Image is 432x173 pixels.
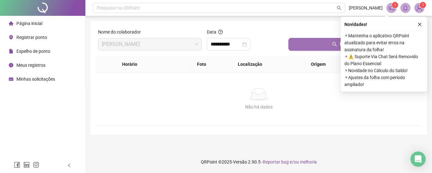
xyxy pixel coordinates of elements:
[332,42,337,47] span: search
[16,49,50,54] span: Espelho de ponto
[85,151,432,173] footer: QRPoint © 2025 - 2.90.5 -
[9,77,13,81] span: schedule
[23,162,30,168] span: linkedin
[103,103,414,110] div: Não há dados
[344,67,423,74] span: ⚬ Novidade no Cálculo do Saldo!
[16,63,46,68] span: Meus registros
[117,56,171,73] th: Horário
[306,56,359,73] th: Origem
[14,162,20,168] span: facebook
[9,63,13,67] span: clock-circle
[16,77,55,82] span: Minhas solicitações
[9,35,13,40] span: environment
[16,35,47,40] span: Registrar ponto
[403,5,408,11] span: bell
[9,49,13,53] span: file
[392,2,398,8] sup: 1
[192,56,233,73] th: Foto
[263,159,317,164] span: Reportar bug e/ou melhoria
[344,53,423,67] span: ⚬ ⚠️ Suporte Via Chat Será Removido do Plano Essencial
[102,38,198,50] span: ERICA REIS DOS SANTOS
[33,162,39,168] span: instagram
[233,56,306,73] th: Localização
[344,74,423,88] span: ⚬ Ajustes da folha com período ampliado!
[67,163,71,168] span: left
[420,2,426,8] sup: Atualize o seu contato no menu Meus Dados
[218,30,223,34] span: question-circle
[349,4,383,11] span: [PERSON_NAME]
[394,3,396,7] span: 1
[344,21,367,28] span: Novidades !
[417,22,422,27] span: close
[98,28,145,35] label: Nome do colaborador
[422,3,424,7] span: 1
[233,159,247,164] span: Versão
[340,40,376,48] span: Buscar registros
[207,29,216,34] span: Data
[288,38,419,51] button: Buscar registros
[389,5,394,11] span: notification
[410,151,426,167] div: Open Intercom Messenger
[415,3,424,13] img: 23308
[337,6,342,10] span: search
[9,21,13,26] span: home
[344,32,423,53] span: ⚬ Mantenha o aplicativo QRPoint atualizado para evitar erros na assinatura da folha!
[16,21,42,26] span: Página inicial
